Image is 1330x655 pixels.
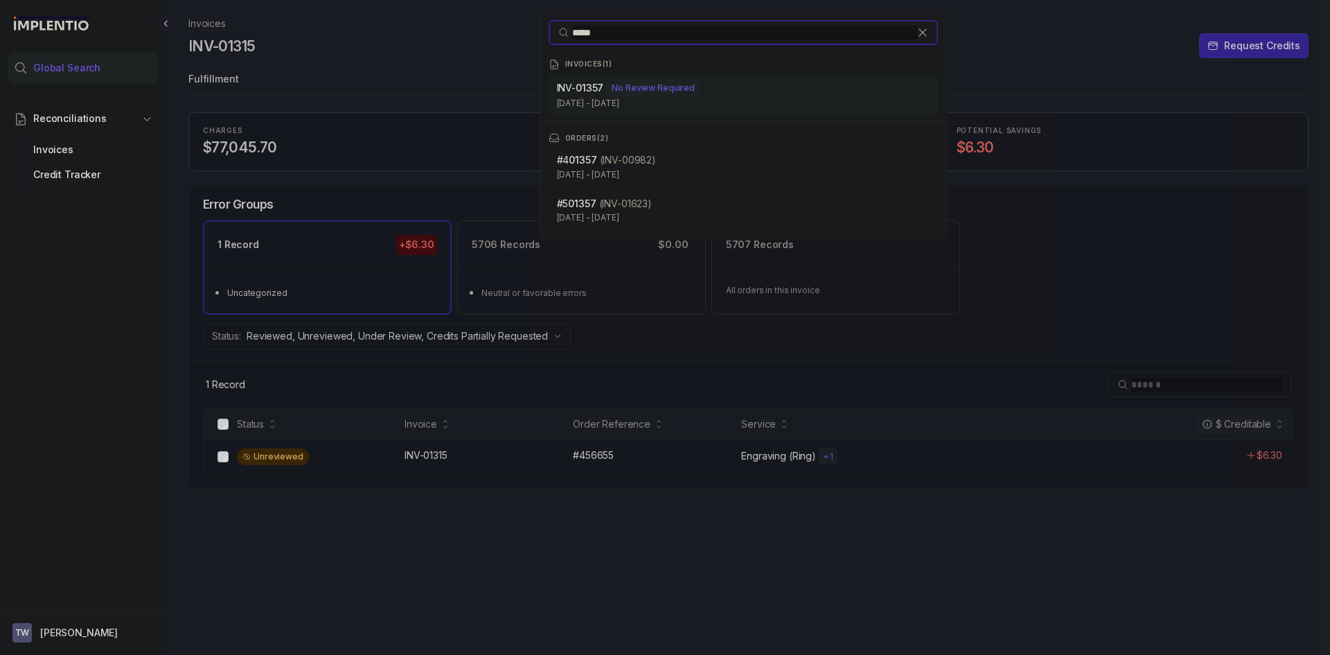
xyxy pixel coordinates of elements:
[599,197,652,211] p: (INV-01623)
[12,623,154,643] button: User initials[PERSON_NAME]
[12,623,32,643] span: User initials
[569,154,596,166] span: 01357
[40,626,118,640] p: [PERSON_NAME]
[606,80,700,96] div: No Review Required
[565,134,609,143] p: ORDERS ( 2 )
[8,134,158,191] div: Reconciliations
[557,198,596,209] span: #5
[557,154,597,166] span: #4
[557,211,930,225] p: [DATE] - [DATE]
[33,61,100,75] span: Global Search
[557,82,604,94] span: INV-
[557,168,930,182] p: [DATE] - [DATE]
[158,15,175,32] div: Collapse Icon
[19,162,147,187] div: Credit Tracker
[19,137,147,162] div: Invoices
[557,96,930,110] p: [DATE] - [DATE]
[568,198,596,209] span: 01357
[600,153,656,167] p: (INV-00982)
[8,103,158,134] button: Reconciliations
[565,60,612,69] p: INVOICES ( 1 )
[576,82,603,94] span: 01357
[33,112,107,125] span: Reconciliations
